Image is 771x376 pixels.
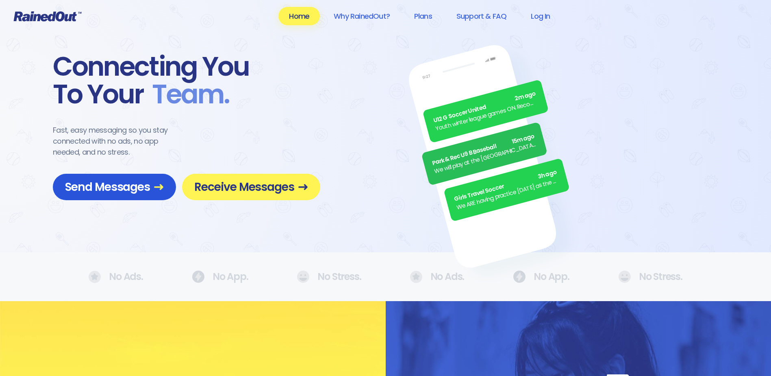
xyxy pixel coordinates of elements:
img: No Ads. [513,271,526,283]
div: No App. [192,271,248,283]
span: 3h ago [537,168,558,181]
span: Send Messages [65,180,164,194]
div: Park & Rec U9 B Baseball [431,132,536,168]
div: No Stress. [618,271,682,283]
div: We will play at the [GEOGRAPHIC_DATA]. Wear white, be at the field by 5pm. [433,140,538,176]
div: We ARE having practice [DATE] as the sun is finally out. [456,176,560,212]
a: Home [278,7,320,25]
img: No Ads. [410,271,422,283]
div: Girls Travel Soccer [454,168,558,204]
img: No Ads. [618,271,631,283]
a: Plans [404,7,443,25]
img: No Ads. [89,271,101,283]
a: Why RainedOut? [323,7,400,25]
span: 2m ago [514,90,537,103]
div: Fast, easy messaging so you stay connected with no ads, no app needed, and no stress. [53,125,183,157]
div: Connecting You To Your [53,53,320,108]
div: Youth winter league games ON. Recommend running shoes/sneakers for players as option for footwear. [435,98,539,133]
a: Send Messages [53,174,176,200]
div: No Ads. [410,271,465,283]
div: No Stress. [297,271,361,283]
div: U12 G Soccer United [432,90,537,125]
div: No App. [513,271,569,283]
span: Receive Messages [194,180,308,194]
a: Receive Messages [182,174,320,200]
a: Log In [520,7,560,25]
span: Team . [144,81,229,108]
a: Support & FAQ [446,7,517,25]
img: No Ads. [192,271,204,283]
img: No Ads. [297,271,309,283]
div: No Ads. [89,271,143,283]
span: 15m ago [511,132,535,146]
